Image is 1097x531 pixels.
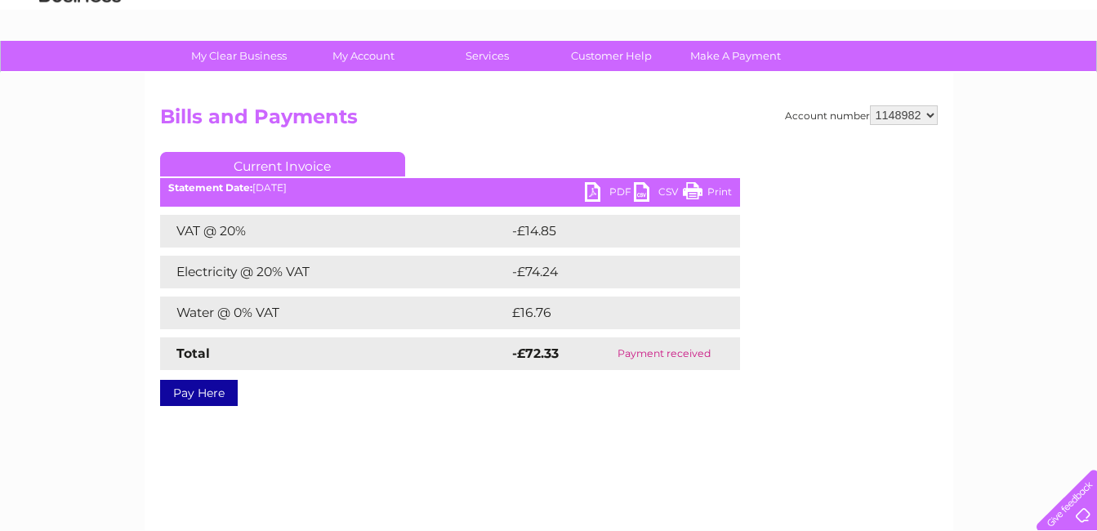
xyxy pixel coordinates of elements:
strong: Total [176,346,210,361]
a: Current Invoice [160,152,405,176]
td: £16.76 [508,297,706,329]
a: Energy [850,69,886,82]
div: Account number [785,105,938,125]
a: 0333 014 3131 [789,8,902,29]
td: Electricity @ 20% VAT [160,256,508,288]
a: Pay Here [160,380,238,406]
a: Print [683,182,732,206]
a: Services [420,41,555,71]
a: Water [809,69,841,82]
b: Statement Date: [168,181,252,194]
a: My Account [296,41,430,71]
a: PDF [585,182,634,206]
div: Clear Business is a trading name of Verastar Limited (registered in [GEOGRAPHIC_DATA] No. 3667643... [163,9,935,79]
h2: Bills and Payments [160,105,938,136]
td: Payment received [589,337,739,370]
a: Log out [1043,69,1081,82]
td: -£14.85 [508,215,709,248]
a: My Clear Business [172,41,306,71]
a: Customer Help [544,41,679,71]
a: Make A Payment [668,41,803,71]
strong: -£72.33 [512,346,559,361]
a: Blog [955,69,979,82]
td: -£74.24 [508,256,710,288]
div: [DATE] [160,182,740,194]
img: logo.png [38,42,122,92]
a: Contact [988,69,1028,82]
td: Water @ 0% VAT [160,297,508,329]
a: CSV [634,182,683,206]
td: VAT @ 20% [160,215,508,248]
a: Telecoms [896,69,945,82]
